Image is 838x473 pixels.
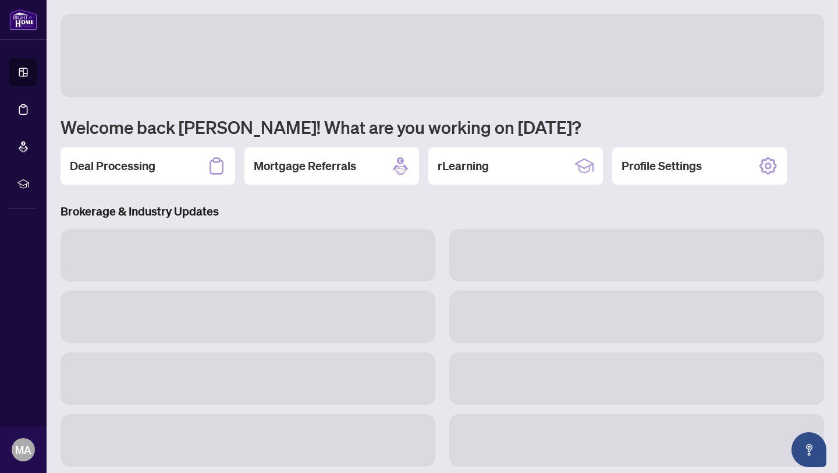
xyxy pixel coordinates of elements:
[9,9,37,30] img: logo
[622,158,702,174] h2: Profile Settings
[791,432,826,467] button: Open asap
[254,158,356,174] h2: Mortgage Referrals
[15,442,31,458] span: MA
[70,158,155,174] h2: Deal Processing
[438,158,489,174] h2: rLearning
[61,203,824,220] h3: Brokerage & Industry Updates
[61,116,824,138] h1: Welcome back [PERSON_NAME]! What are you working on [DATE]?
